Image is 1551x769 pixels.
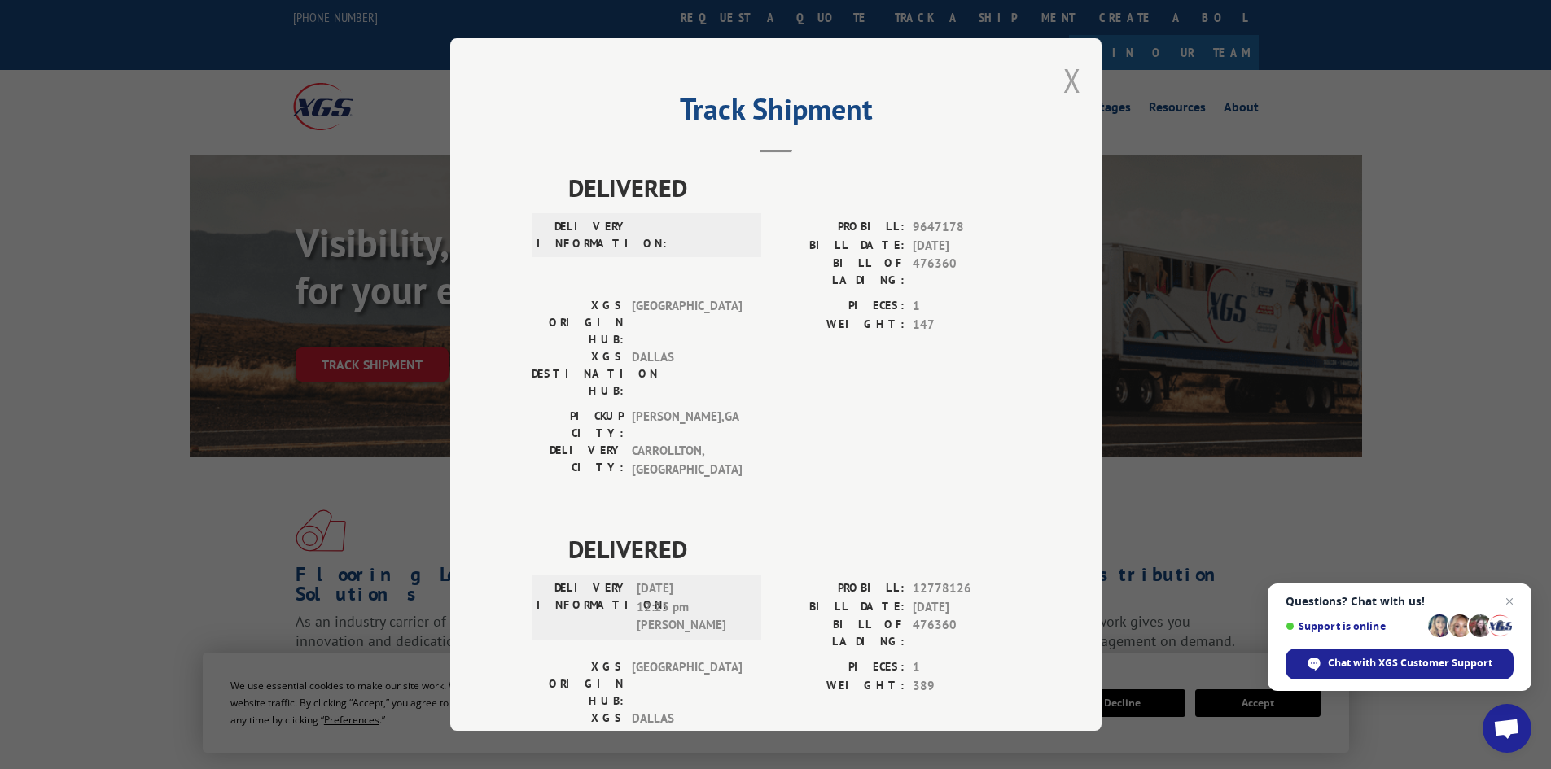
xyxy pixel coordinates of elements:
span: [DATE] [913,598,1020,617]
span: DALLAS [632,710,742,761]
label: PROBILL: [776,218,905,237]
label: PIECES: [776,658,905,677]
span: 476360 [913,255,1020,289]
label: XGS ORIGIN HUB: [532,297,624,348]
label: XGS DESTINATION HUB: [532,710,624,761]
h2: Track Shipment [532,98,1020,129]
label: BILL OF LADING: [776,616,905,650]
label: BILL OF LADING: [776,255,905,289]
div: Chat with XGS Customer Support [1286,649,1514,679]
span: [DATE] 12:25 pm [PERSON_NAME] [637,579,747,635]
span: 147 [913,316,1020,334]
span: [PERSON_NAME] , GA [632,408,742,442]
label: BILL DATE: [776,237,905,256]
span: Support is online [1286,620,1422,632]
span: 389 [913,677,1020,696]
span: Close chat [1500,592,1519,611]
label: DELIVERY INFORMATION: [537,579,629,635]
label: PICKUP CITY: [532,408,624,442]
span: [DATE] [913,237,1020,256]
label: XGS DESTINATION HUB: [532,348,624,400]
label: WEIGHT: [776,316,905,334]
span: 1 [913,658,1020,677]
span: [GEOGRAPHIC_DATA] [632,297,742,348]
span: 1 [913,297,1020,316]
span: 9647178 [913,218,1020,237]
label: WEIGHT: [776,677,905,696]
span: DELIVERED [568,169,1020,206]
button: Close modal [1063,59,1081,102]
span: 476360 [913,616,1020,650]
div: Open chat [1483,704,1531,753]
label: PROBILL: [776,579,905,598]
span: [GEOGRAPHIC_DATA] [632,658,742,710]
span: DELIVERED [568,531,1020,567]
label: DELIVERY CITY: [532,442,624,478]
label: BILL DATE: [776,598,905,617]
span: Questions? Chat with us! [1286,595,1514,608]
span: CARROLLTON , [GEOGRAPHIC_DATA] [632,442,742,478]
span: Chat with XGS Customer Support [1328,656,1492,671]
label: DELIVERY INFORMATION: [537,218,629,252]
span: DALLAS [632,348,742,400]
label: XGS ORIGIN HUB: [532,658,624,710]
label: PIECES: [776,297,905,316]
span: 12778126 [913,579,1020,598]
